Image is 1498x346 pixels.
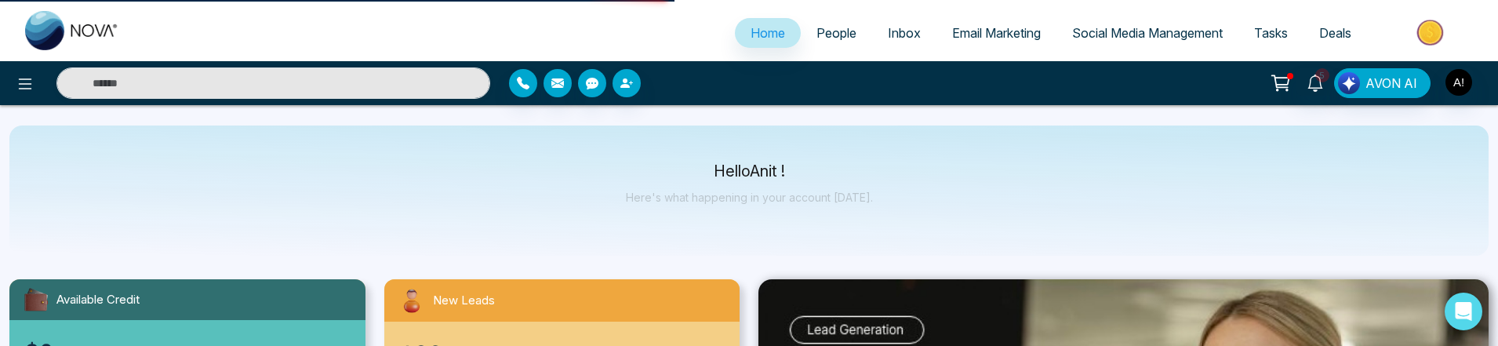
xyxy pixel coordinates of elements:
[801,18,872,48] a: People
[952,25,1041,41] span: Email Marketing
[1319,25,1351,41] span: Deals
[1334,68,1431,98] button: AVON AI
[56,291,140,309] span: Available Credit
[1056,18,1238,48] a: Social Media Management
[397,286,427,315] img: newLeads.svg
[888,25,921,41] span: Inbox
[1445,69,1472,96] img: User Avatar
[626,191,873,204] p: Here's what happening in your account [DATE].
[872,18,936,48] a: Inbox
[1072,25,1223,41] span: Social Media Management
[1238,18,1303,48] a: Tasks
[735,18,801,48] a: Home
[1315,68,1329,82] span: 5
[25,11,119,50] img: Nova CRM Logo
[936,18,1056,48] a: Email Marketing
[1296,68,1334,96] a: 5
[1445,293,1482,330] div: Open Intercom Messenger
[626,165,873,178] p: Hello Anit !
[1365,74,1417,93] span: AVON AI
[751,25,785,41] span: Home
[1338,72,1360,94] img: Lead Flow
[22,286,50,314] img: availableCredit.svg
[816,25,856,41] span: People
[1303,18,1367,48] a: Deals
[433,292,495,310] span: New Leads
[1375,15,1489,50] img: Market-place.gif
[1254,25,1288,41] span: Tasks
